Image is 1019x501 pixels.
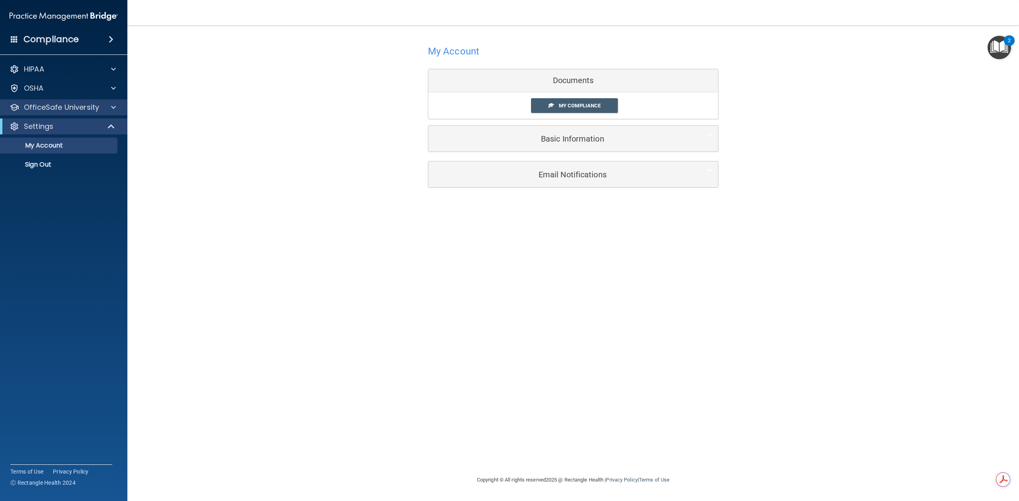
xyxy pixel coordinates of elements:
[10,64,116,74] a: HIPAA
[24,103,99,112] p: OfficeSafe University
[24,64,44,74] p: HIPAA
[53,468,89,476] a: Privacy Policy
[428,46,479,56] h4: My Account
[10,468,43,476] a: Terms of Use
[434,165,712,183] a: Email Notifications
[23,34,79,45] h4: Compliance
[5,142,114,150] p: My Account
[5,161,114,169] p: Sign Out
[10,122,115,131] a: Settings
[10,103,116,112] a: OfficeSafe University
[1008,41,1011,51] div: 2
[434,134,688,143] h5: Basic Information
[606,477,637,483] a: Privacy Policy
[24,122,53,131] p: Settings
[10,83,116,93] a: OSHA
[559,103,601,109] span: My Compliance
[428,69,718,92] div: Documents
[434,170,688,179] h5: Email Notifications
[428,467,718,493] div: Copyright © All rights reserved 2025 @ Rectangle Health | |
[10,8,118,24] img: PMB logo
[988,36,1011,59] button: Open Resource Center, 2 new notifications
[434,130,712,148] a: Basic Information
[10,479,76,487] span: Ⓒ Rectangle Health 2024
[639,477,670,483] a: Terms of Use
[24,83,44,93] p: OSHA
